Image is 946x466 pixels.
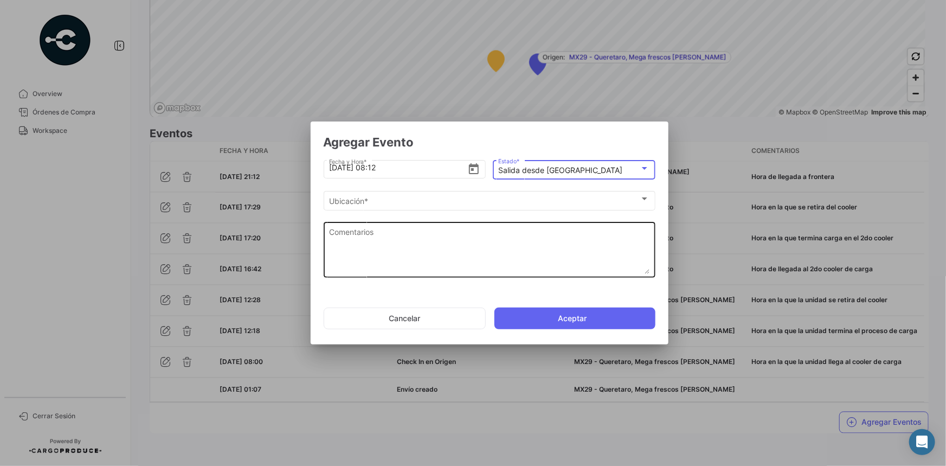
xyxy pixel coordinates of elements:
button: Aceptar [494,308,655,329]
mat-select-trigger: Salida desde [GEOGRAPHIC_DATA] [498,165,622,175]
button: Cancelar [324,308,486,329]
button: Open calendar [467,162,480,174]
span: Ubicación * [329,197,640,206]
h2: Agregar Evento [324,135,655,150]
div: Abrir Intercom Messenger [909,429,935,455]
input: Seleccionar una fecha [329,149,467,187]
